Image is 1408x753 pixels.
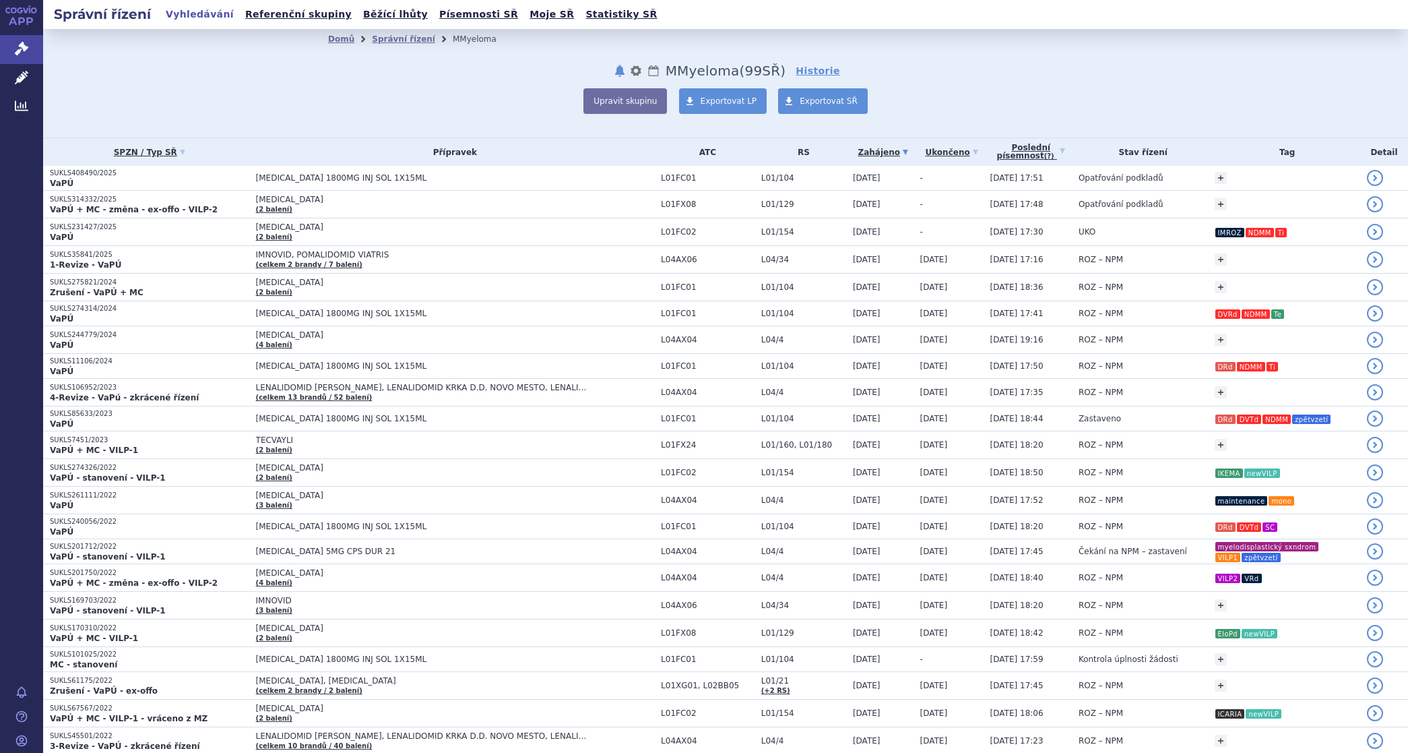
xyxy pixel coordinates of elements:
p: SUKLS170310/2022 [50,624,249,633]
a: detail [1367,597,1383,613]
span: [DATE] [920,255,948,264]
a: (2 balení) [256,233,292,241]
strong: VaPÚ [50,419,73,429]
span: ROZ – NPM [1079,361,1123,371]
p: SUKLS67567/2022 [50,704,249,713]
a: (2 balení) [256,206,292,213]
i: newVILP [1246,709,1281,719]
span: L01/129 [761,200,846,209]
span: L04/34 [761,601,846,610]
p: SUKLS274314/2024 [50,304,249,313]
span: L04AX06 [661,255,755,264]
span: L01FC02 [661,227,755,237]
span: [DATE] 18:06 [990,709,1044,718]
span: [DATE] [920,522,948,531]
span: [MEDICAL_DATA] 1800MG INJ SOL 1X15ML [256,173,593,183]
span: Kontrola úplnosti žádosti [1079,655,1178,664]
span: [DATE] [920,414,948,423]
span: L01/104 [761,414,846,423]
span: 99 [744,63,762,79]
span: [MEDICAL_DATA] [256,330,593,340]
a: detail [1367,651,1383,667]
span: L01/104 [761,655,846,664]
span: ROZ – NPM [1079,495,1123,505]
span: [DATE] [920,440,948,450]
p: SUKLS101025/2022 [50,650,249,659]
strong: VaPÚ [50,179,73,188]
span: [DATE] 18:50 [990,468,1044,477]
p: SUKLS106952/2023 [50,383,249,392]
span: Zastaveno [1079,414,1121,423]
span: [MEDICAL_DATA] [256,568,593,578]
span: L04/4 [761,547,846,556]
p: SUKLS314332/2025 [50,195,249,204]
span: L01/160, L01/180 [761,440,846,450]
span: ROZ – NPM [1079,681,1123,690]
i: newVILP [1242,629,1277,638]
span: [DATE] 17:51 [990,173,1044,183]
th: ATC [654,138,755,166]
i: VILP1 [1215,553,1241,562]
a: detail [1367,625,1383,641]
p: SUKLS85633/2023 [50,409,249,419]
span: [DATE] [853,173,881,183]
a: detail [1367,358,1383,374]
span: L01FC01 [661,361,755,371]
a: detail [1367,251,1383,268]
span: L04AX04 [661,573,755,582]
span: L01/104 [761,522,846,531]
span: [MEDICAL_DATA] 1800MG INJ SOL 1X15ML [256,655,593,664]
i: EloPd [1215,629,1241,638]
a: + [1215,253,1227,266]
a: (2 balení) [256,715,292,722]
a: (4 balení) [256,579,292,586]
span: [DATE] 18:42 [990,628,1044,638]
i: NDMM [1242,309,1270,319]
a: Ukončeno [920,143,984,162]
span: L04AX04 [661,495,755,505]
span: ROZ – NPM [1079,309,1123,318]
a: detail [1367,332,1383,348]
span: [DATE] [920,628,948,638]
a: + [1215,599,1227,611]
span: L04/4 [761,495,846,505]
span: ROZ – NPM [1079,282,1123,292]
span: LENALIDOMID [PERSON_NAME], LENALIDOMID KRKA D.D. NOVO MESTO, LENALIDOMID SANDOZ… [256,383,593,392]
i: DVTd [1237,415,1261,424]
p: SUKLS45501/2022 [50,731,249,741]
span: L01XG01, L02BB05 [661,681,755,690]
span: [DATE] [853,547,881,556]
span: L01/154 [761,227,846,237]
span: [DATE] [853,681,881,690]
span: IMNOVID, POMALIDOMID VIATRIS [256,250,593,260]
span: L04AX04 [661,736,755,746]
span: [MEDICAL_DATA] [256,195,593,204]
span: [DATE] 17:41 [990,309,1044,318]
i: zpětvzetí [1242,553,1280,562]
span: [DATE] [853,309,881,318]
a: (celkem 13 brandů / 52 balení) [256,394,373,401]
span: L04AX06 [661,601,755,610]
a: detail [1367,705,1383,721]
strong: VaPÚ + MC - VILP-1 [50,634,138,643]
i: IMROZ [1215,228,1244,237]
span: - [920,227,923,237]
strong: VaPÚ [50,501,73,510]
span: L04AX04 [661,547,755,556]
i: VRd [1242,574,1261,583]
strong: VaPÚ [50,367,73,376]
a: + [1215,198,1227,210]
span: MMyeloma [666,63,740,79]
span: [DATE] [853,255,881,264]
p: SUKLS408490/2025 [50,169,249,178]
span: ROZ – NPM [1079,335,1123,344]
a: Referenční skupiny [241,5,356,24]
a: Písemnosti SŘ [435,5,522,24]
a: Domů [328,34,354,44]
span: Čekání na NPM – zastavení [1079,547,1187,556]
span: ROZ – NPM [1079,468,1123,477]
a: detail [1367,279,1383,295]
i: DVRd [1215,309,1240,319]
strong: VaPÚ [50,314,73,324]
p: SUKLS231427/2025 [50,222,249,232]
